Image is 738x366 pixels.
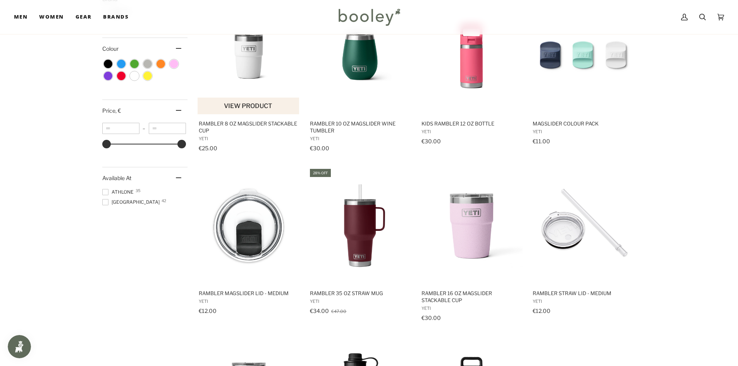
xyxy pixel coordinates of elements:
span: YETI [310,136,410,141]
span: Colour: Red [117,72,126,80]
span: Colour: Black [104,60,112,68]
span: €25.00 [199,145,217,151]
span: 42 [162,199,166,203]
span: €12.00 [533,308,550,314]
span: Rambler 16 oz MagSlider Stackable Cup [421,290,522,304]
a: Rambler 35 oz Straw Mug [309,168,411,324]
span: , € [115,107,121,114]
span: YETI [533,129,633,134]
span: Men [14,13,28,21]
span: Rambler Magslider Lid - Medium [199,290,299,297]
span: Women [39,13,64,21]
span: 35 [136,189,141,192]
a: Rambler Straw Lid - Medium [532,168,634,324]
img: Yeti MagSlider Colour Pack - Booley Galway [532,5,634,108]
a: Rambler 16 oz MagSlider Stackable Cup [420,168,523,324]
img: Booley [335,6,403,28]
span: Price [102,107,121,114]
span: €34.00 [310,308,329,314]
span: – [139,125,149,131]
span: YETI [421,129,522,134]
span: €47.00 [331,309,346,314]
span: €30.00 [310,145,329,151]
img: Yeti Kids Rambler 12 oz Bottle Tropical Pink - Booley Galway [420,5,523,108]
iframe: Button to open loyalty program pop-up [8,335,31,358]
span: Athlone [102,189,136,196]
span: Brands [103,13,129,21]
span: Kids Rambler 12 oz Bottle [421,120,522,127]
span: Rambler 8 oz MagSlider Stackable Cup [199,120,299,134]
span: Colour: Green [130,60,139,68]
span: Colour: Grey [143,60,152,68]
span: Colour: Orange [157,60,165,68]
span: Colour: Blue [117,60,126,68]
a: Rambler Magslider Lid - Medium [198,168,300,324]
span: Rambler 10 oz MagSlider Wine Tumbler [310,120,410,134]
span: MagSlider Colour Pack [533,120,633,127]
div: 28% off [310,169,331,177]
span: €30.00 [421,314,441,321]
img: Yeti Rambler 35 oz Straw Mug Wild Vine Red - Booley Galway [309,174,411,277]
img: Rambler Straw Lid - Medium [532,174,634,277]
span: €12.00 [199,308,217,314]
span: Available At [102,175,131,181]
span: Colour [102,45,124,52]
span: YETI [310,299,410,304]
img: Yeti Rambler 10 oz MagSlider Wine Tumbler Black Forest Green - Booley Galway [309,5,411,108]
img: Yeti Rambler 16 oz MagSlider Stackable Cup Cherry Blossom - Booley Galway [420,174,523,277]
span: YETI [533,299,633,304]
span: Rambler Straw Lid - Medium [533,290,633,297]
span: Colour: White [130,72,139,80]
span: Rambler 35 oz Straw Mug [310,290,410,297]
span: Colour: Purple [104,72,112,80]
span: Colour: Pink [170,60,178,68]
span: €30.00 [421,138,441,144]
span: YETI [421,306,522,311]
span: [GEOGRAPHIC_DATA] [102,199,162,206]
span: Gear [76,13,92,21]
button: View product [198,98,299,114]
span: Colour: Yellow [143,72,152,80]
span: YETI [199,136,299,141]
img: Yeti Rambler 8 oz MagSlider Stackable Cup White - Booley Galway [198,5,300,108]
span: €11.00 [533,138,550,144]
span: YETI [199,299,299,304]
img: Yeti Rambler Magslider Lid - Medium - Booley Galway [198,174,300,277]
